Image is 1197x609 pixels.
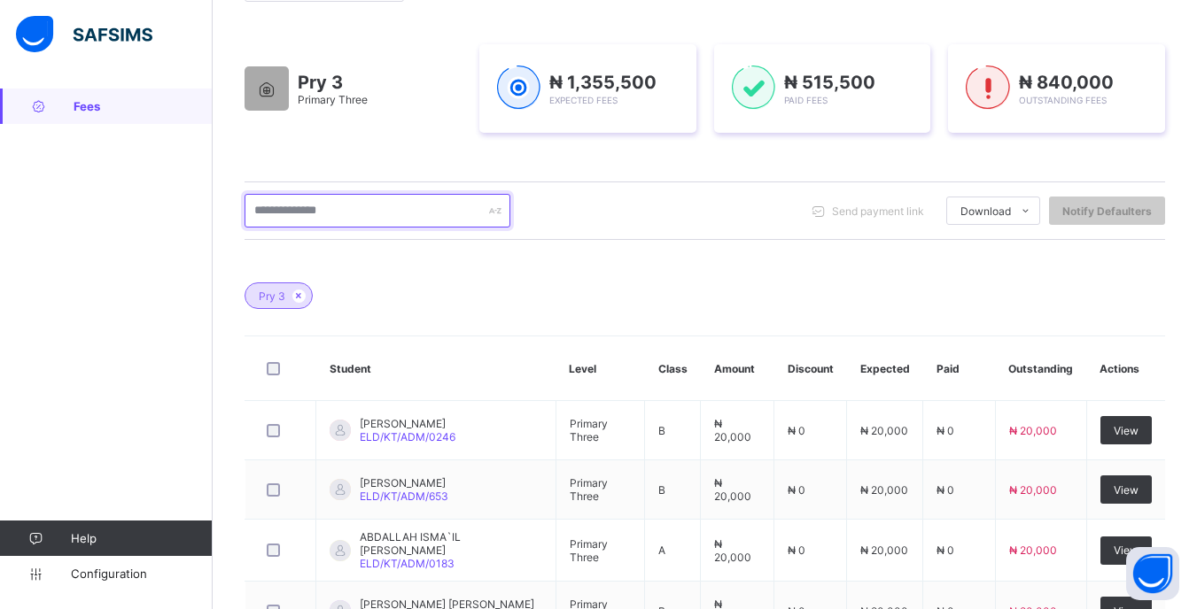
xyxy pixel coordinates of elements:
[714,476,751,503] span: ₦ 20,000
[937,483,954,497] span: ₦ 0
[658,483,665,497] span: B
[966,66,1009,110] img: outstanding-1.146d663e52f09953f639664a84e30106.svg
[1114,424,1139,437] span: View
[701,336,774,401] th: Amount
[570,417,608,443] span: Primary Three
[570,537,608,564] span: Primary Three
[774,336,847,401] th: Discount
[549,95,618,105] span: Expected Fees
[860,543,908,557] span: ₦ 20,000
[16,16,152,53] img: safsims
[784,95,828,105] span: Paid Fees
[1019,95,1107,105] span: Outstanding Fees
[1009,483,1057,497] span: ₦ 20,000
[360,417,455,430] span: [PERSON_NAME]
[298,93,368,106] span: Primary Three
[995,336,1086,401] th: Outstanding
[497,66,540,110] img: expected-1.03dd87d44185fb6c27cc9b2570c10499.svg
[937,543,954,557] span: ₦ 0
[360,557,455,570] span: ELD/KT/ADM/0183
[658,424,665,437] span: B
[847,336,923,401] th: Expected
[316,336,556,401] th: Student
[1086,336,1165,401] th: Actions
[1009,424,1057,437] span: ₦ 20,000
[360,476,448,490] span: [PERSON_NAME]
[714,537,751,564] span: ₦ 20,000
[788,483,805,497] span: ₦ 0
[74,99,213,113] span: Fees
[1062,204,1152,218] span: Notify Defaulters
[1126,547,1179,600] button: Open asap
[788,424,805,437] span: ₦ 0
[860,424,908,437] span: ₦ 20,000
[360,530,542,557] span: ABDALLAH ISMA`IL [PERSON_NAME]
[1114,543,1139,557] span: View
[298,72,368,93] span: Pry 3
[1114,483,1139,497] span: View
[360,490,448,503] span: ELD/KT/ADM/653
[360,430,455,443] span: ELD/KT/ADM/0246
[259,289,285,303] span: Pry 3
[832,204,924,218] span: Send payment link
[1009,543,1057,557] span: ₦ 20,000
[570,476,608,503] span: Primary Three
[937,424,954,437] span: ₦ 0
[923,336,996,401] th: Paid
[645,336,701,401] th: Class
[556,336,645,401] th: Level
[788,543,805,557] span: ₦ 0
[860,483,908,497] span: ₦ 20,000
[71,531,212,545] span: Help
[784,72,875,93] span: ₦ 515,500
[71,567,212,581] span: Configuration
[1019,72,1114,93] span: ₦ 840,000
[714,417,751,443] span: ₦ 20,000
[960,204,1011,218] span: Download
[658,543,665,557] span: A
[549,72,657,93] span: ₦ 1,355,500
[732,66,775,110] img: paid-1.3eb1404cbcb1d3b736510a26bbfa3ccb.svg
